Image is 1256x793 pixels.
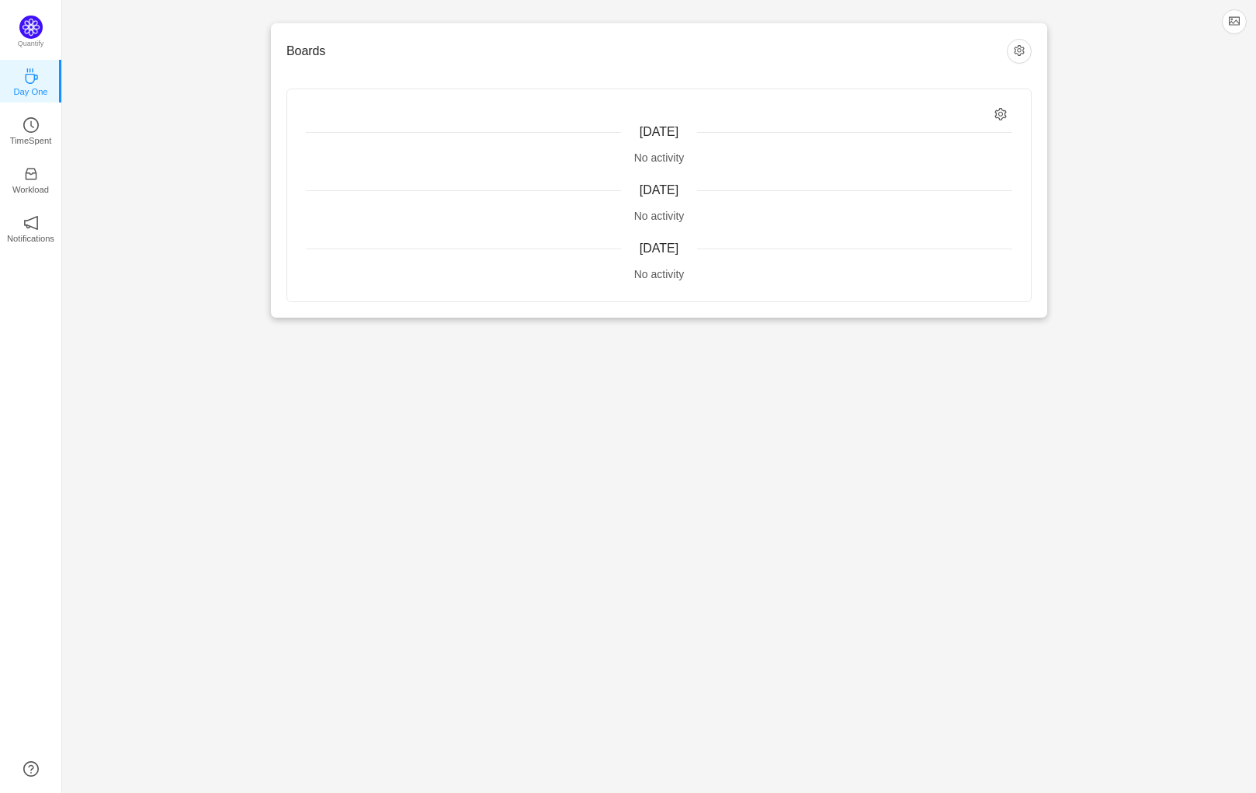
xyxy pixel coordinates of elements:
span: [DATE] [640,125,678,138]
a: icon: notificationNotifications [23,220,39,235]
span: [DATE] [640,242,678,255]
p: Notifications [7,231,54,245]
span: [DATE] [640,183,678,197]
a: icon: question-circle [23,761,39,777]
a: icon: inboxWorkload [23,171,39,186]
div: No activity [306,208,1012,224]
p: Quantify [18,39,44,50]
button: icon: picture [1222,9,1247,34]
p: Day One [13,85,47,99]
i: icon: setting [994,108,1008,121]
p: TimeSpent [10,134,52,148]
button: icon: setting [1007,39,1032,64]
div: No activity [306,150,1012,166]
a: icon: coffeeDay One [23,73,39,89]
p: Workload [12,183,49,197]
img: Quantify [19,16,43,39]
i: icon: notification [23,215,39,231]
a: icon: clock-circleTimeSpent [23,122,39,137]
div: No activity [306,266,1012,283]
i: icon: coffee [23,68,39,84]
i: icon: inbox [23,166,39,182]
i: icon: clock-circle [23,117,39,133]
h3: Boards [286,43,1007,59]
